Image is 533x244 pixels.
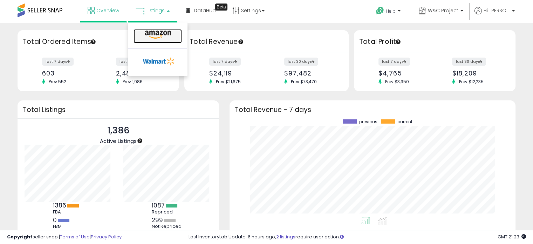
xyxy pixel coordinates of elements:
span: current [397,119,412,124]
b: 299 [152,216,163,224]
label: last 30 days [284,58,318,66]
div: seller snap | | [7,234,122,240]
a: 2 listings [276,233,295,240]
h3: Total Listings [23,107,214,112]
div: 2,481 [116,70,167,77]
span: Listings [146,7,165,14]
div: $18,209 [452,70,503,77]
h3: Total Ordered Items [23,37,174,47]
b: 0 [53,216,57,224]
div: Tooltip anchor [137,138,143,144]
div: $4,765 [378,70,429,77]
label: last 30 days [452,58,486,66]
span: Prev: $3,950 [382,79,412,85]
strong: Copyright [7,233,33,240]
label: last 7 days [378,58,410,66]
label: last 7 days [42,58,74,66]
h3: Total Profit [359,37,510,47]
span: Active Listings [100,137,137,145]
div: Repriced [152,209,183,215]
div: $97,482 [284,70,336,77]
span: Prev: 552 [45,79,70,85]
h3: Total Revenue [190,37,343,47]
span: Prev: 1,986 [119,79,146,85]
b: 1087 [152,201,165,210]
a: Hi [PERSON_NAME] [474,7,515,23]
span: Prev: $21,675 [212,79,244,85]
div: Tooltip anchor [238,39,244,45]
h3: Total Revenue - 7 days [235,107,510,112]
span: previous [359,119,377,124]
a: Help [370,1,408,23]
span: W&C Project [428,7,458,14]
div: Tooltip anchor [90,39,96,45]
a: Terms of Use [60,233,90,240]
span: Hi [PERSON_NAME] [484,7,510,14]
span: Prev: $12,235 [455,79,487,85]
p: 1,386 [100,124,137,137]
i: Get Help [376,6,384,15]
b: 1386 [53,201,66,210]
div: $24,119 [209,70,261,77]
label: last 7 days [209,58,241,66]
div: 603 [42,70,93,77]
div: Tooltip anchor [215,4,227,11]
div: FBA [53,209,84,215]
span: DataHub [194,7,216,14]
div: Not Repriced [152,224,183,229]
span: Help [386,8,396,14]
div: FBM [53,224,84,229]
div: Tooltip anchor [395,39,401,45]
span: 2025-09-9 21:23 GMT [498,233,526,240]
i: Click here to read more about un-synced listings. [340,235,344,239]
label: last 30 days [116,58,150,66]
span: Prev: $73,470 [287,79,320,85]
a: Privacy Policy [91,233,122,240]
span: Overview [96,7,119,14]
div: Last InventoryLab Update: 6 hours ago, require user action. [189,234,526,240]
